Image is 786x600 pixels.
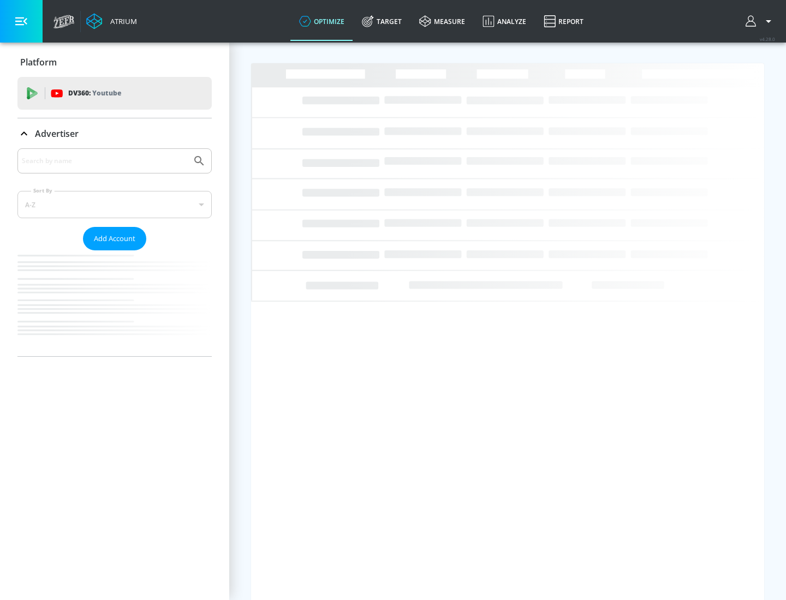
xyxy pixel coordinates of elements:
[106,16,137,26] div: Atrium
[17,77,212,110] div: DV360: Youtube
[22,154,187,168] input: Search by name
[86,13,137,29] a: Atrium
[92,87,121,99] p: Youtube
[17,47,212,77] div: Platform
[17,250,212,356] nav: list of Advertiser
[353,2,410,41] a: Target
[290,2,353,41] a: optimize
[17,118,212,149] div: Advertiser
[35,128,79,140] p: Advertiser
[474,2,535,41] a: Analyze
[68,87,121,99] p: DV360:
[31,187,55,194] label: Sort By
[760,36,775,42] span: v 4.28.0
[17,191,212,218] div: A-Z
[410,2,474,41] a: measure
[535,2,592,41] a: Report
[94,232,135,245] span: Add Account
[20,56,57,68] p: Platform
[17,148,212,356] div: Advertiser
[83,227,146,250] button: Add Account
